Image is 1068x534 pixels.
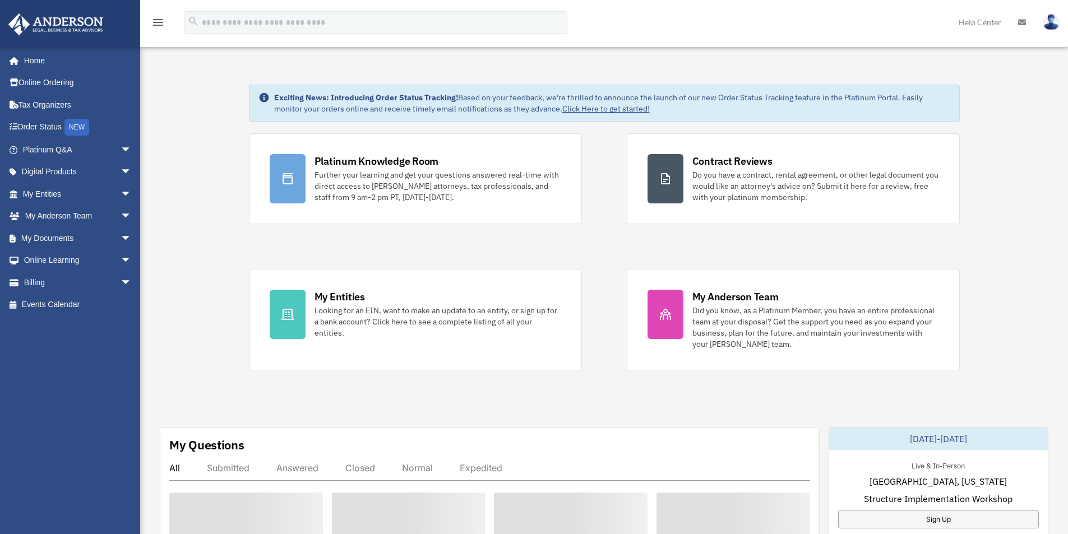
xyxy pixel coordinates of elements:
[8,116,149,139] a: Order StatusNEW
[870,475,1007,488] span: [GEOGRAPHIC_DATA], [US_STATE]
[864,492,1012,505] span: Structure Implementation Workshop
[274,92,458,103] strong: Exciting News: Introducing Order Status Tracking!
[562,104,650,114] a: Click Here to get started!
[315,305,561,338] div: Looking for an EIN, want to make an update to an entity, or sign up for a bank account? Click her...
[151,20,165,29] a: menu
[121,205,143,228] span: arrow_drop_down
[249,269,582,370] a: My Entities Looking for an EIN, want to make an update to an entity, or sign up for a bank accoun...
[8,161,149,183] a: Digital Productsarrow_drop_down
[692,169,939,203] div: Do you have a contract, rental agreement, or other legal document you would like an attorney's ad...
[8,271,149,294] a: Billingarrow_drop_down
[315,290,365,304] div: My Entities
[903,459,974,471] div: Live & In-Person
[1043,14,1060,30] img: User Pic
[64,119,89,136] div: NEW
[121,161,143,184] span: arrow_drop_down
[315,169,561,203] div: Further your learning and get your questions answered real-time with direct access to [PERSON_NAM...
[692,290,779,304] div: My Anderson Team
[121,183,143,206] span: arrow_drop_down
[121,227,143,250] span: arrow_drop_down
[274,92,950,114] div: Based on your feedback, we're thrilled to announce the launch of our new Order Status Tracking fe...
[460,462,502,473] div: Expedited
[151,16,165,29] i: menu
[121,249,143,272] span: arrow_drop_down
[8,227,149,249] a: My Documentsarrow_drop_down
[169,462,180,473] div: All
[692,305,939,350] div: Did you know, as a Platinum Member, you have an entire professional team at your disposal? Get th...
[8,249,149,272] a: Online Learningarrow_drop_down
[207,462,249,473] div: Submitted
[169,437,244,453] div: My Questions
[8,94,149,116] a: Tax Organizers
[249,133,582,224] a: Platinum Knowledge Room Further your learning and get your questions answered real-time with dire...
[187,15,200,27] i: search
[315,154,439,168] div: Platinum Knowledge Room
[627,133,960,224] a: Contract Reviews Do you have a contract, rental agreement, or other legal document you would like...
[8,138,149,161] a: Platinum Q&Aarrow_drop_down
[121,271,143,294] span: arrow_drop_down
[8,205,149,227] a: My Anderson Teamarrow_drop_down
[345,462,375,473] div: Closed
[121,138,143,161] span: arrow_drop_down
[5,13,107,35] img: Anderson Advisors Platinum Portal
[8,294,149,316] a: Events Calendar
[8,72,149,94] a: Online Ordering
[276,462,318,473] div: Answered
[8,183,149,205] a: My Entitiesarrow_drop_down
[402,462,433,473] div: Normal
[829,428,1048,450] div: [DATE]-[DATE]
[692,154,773,168] div: Contract Reviews
[8,49,143,72] a: Home
[627,269,960,370] a: My Anderson Team Did you know, as a Platinum Member, you have an entire professional team at your...
[838,510,1039,528] a: Sign Up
